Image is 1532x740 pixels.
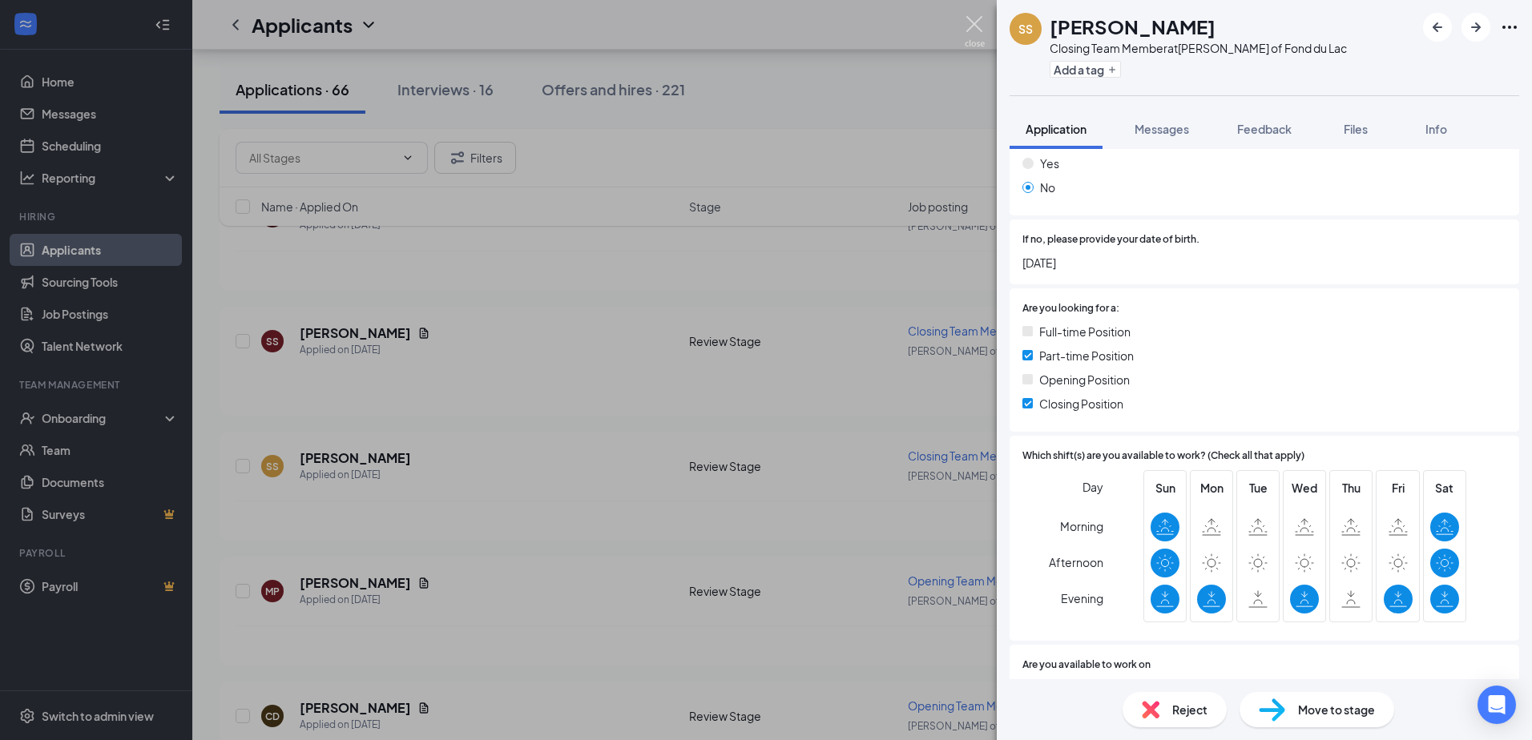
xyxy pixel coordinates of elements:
[1039,323,1131,340] span: Full-time Position
[1478,686,1516,724] div: Open Intercom Messenger
[1423,13,1452,42] button: ArrowLeftNew
[1082,478,1103,496] span: Day
[1050,61,1121,78] button: PlusAdd a tag
[1466,18,1486,37] svg: ArrowRight
[1022,301,1119,316] span: Are you looking for a:
[1039,347,1134,364] span: Part-time Position
[1344,122,1368,136] span: Files
[1151,479,1179,497] span: Sun
[1039,395,1123,412] span: Closing Position
[1050,13,1216,40] h1: [PERSON_NAME]
[1022,254,1506,271] span: [DATE]
[1040,155,1059,172] span: Yes
[1039,678,1097,696] span: Weekends
[1428,18,1447,37] svg: ArrowLeftNew
[1022,658,1151,673] span: Are you available to work on
[1290,479,1319,497] span: Wed
[1022,232,1199,247] span: If no, please provide your date of birth.
[1022,448,1304,464] span: Which shift(s) are you available to work? (Check all that apply)
[1500,18,1519,37] svg: Ellipses
[1040,179,1055,196] span: No
[1336,479,1365,497] span: Thu
[1049,548,1103,577] span: Afternoon
[1039,371,1130,388] span: Opening Position
[1060,512,1103,541] span: Morning
[1172,701,1207,718] span: Reject
[1197,479,1226,497] span: Mon
[1018,21,1033,37] div: SS
[1298,701,1375,718] span: Move to stage
[1425,122,1447,136] span: Info
[1107,65,1117,74] svg: Plus
[1430,479,1459,497] span: Sat
[1135,122,1189,136] span: Messages
[1061,584,1103,613] span: Evening
[1461,13,1490,42] button: ArrowRight
[1026,122,1087,136] span: Application
[1244,479,1272,497] span: Tue
[1384,479,1413,497] span: Fri
[1237,122,1292,136] span: Feedback
[1050,40,1347,56] div: Closing Team Member at [PERSON_NAME] of Fond du Lac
